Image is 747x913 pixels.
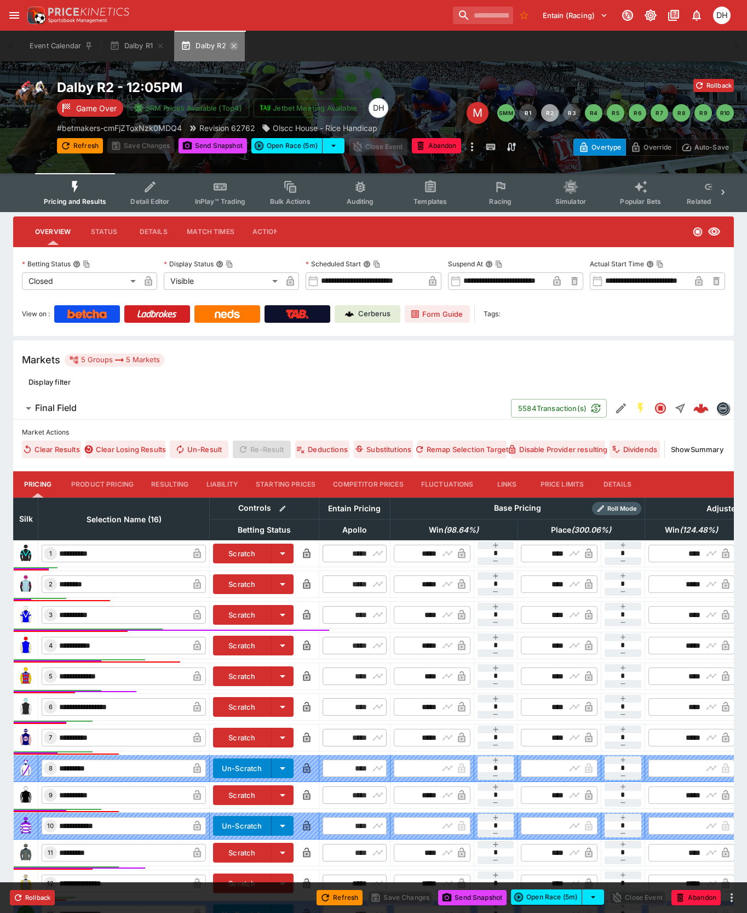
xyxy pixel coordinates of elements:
button: Scratch [213,636,272,655]
p: Olscc House - Rice Handicap [273,122,377,134]
img: Neds [215,310,239,318]
p: Cerberus [358,309,390,319]
div: Start From [573,139,734,156]
span: Pricing and Results [44,197,106,206]
button: R2 [541,104,559,122]
img: Cerberus [345,310,354,318]
div: Show/hide Price Roll mode configuration. [592,502,641,515]
button: Copy To Clipboard [226,260,233,268]
button: SRM Prices Available (Top4) [128,99,249,117]
button: SGM Enabled [631,398,651,418]
img: runner 7 [17,729,35,746]
img: runner 12 [17,875,35,892]
img: Sportsbook Management [48,18,107,23]
span: Mark an event as closed and abandoned. [412,140,461,151]
button: R6 [629,104,646,122]
button: Starting Prices [247,471,324,498]
span: Betting Status [226,523,303,537]
img: runner 8 [17,760,35,777]
th: Entain Pricing [319,498,390,519]
th: Apollo [319,519,390,540]
svg: Visible [708,225,721,238]
span: Roll Mode [603,504,641,513]
button: Clear Losing Results [85,441,165,458]
p: Scheduled Start [306,259,361,269]
span: 2 [47,580,55,588]
span: excl. Emergencies (98.64%) [417,523,491,537]
span: 11 [45,849,55,857]
div: Edit Meeting [467,102,489,124]
span: Racing [489,197,512,206]
button: Actions [243,219,292,245]
p: Betting Status [22,259,71,269]
button: Copy To Clipboard [495,260,503,268]
input: search [453,7,513,24]
button: Scratch [213,697,272,717]
button: 5584Transaction(s) [511,399,607,418]
button: Overtype [573,139,626,156]
img: runner 2 [17,575,35,593]
span: 4 [47,642,55,649]
button: Scratch [213,544,272,563]
img: runner 4 [17,637,35,654]
h2: Copy To Clipboard [57,79,452,96]
button: Resulting [142,471,197,498]
th: Controls [210,498,319,519]
button: Refresh [317,890,363,905]
span: Related Events [687,197,734,206]
div: 5 Groups 5 Markets [69,353,160,367]
p: Actual Start Time [590,259,644,269]
button: Product Pricing [62,471,142,498]
img: TabNZ [286,310,309,318]
button: Open Race (5m) [511,889,582,905]
div: Event type filters [35,173,712,212]
button: Rollback [10,890,55,905]
button: Substitutions [354,441,413,458]
button: Send Snapshot [438,890,507,905]
button: Display filter [22,373,77,391]
img: Ladbrokes [137,310,177,318]
img: runner 10 [17,817,35,835]
img: PriceKinetics Logo [24,4,46,26]
button: Event Calendar [23,31,100,61]
a: Form Guide [405,305,470,323]
button: ShowSummary [669,441,725,458]
svg: Closed [654,402,667,415]
button: Jetbet Meeting Available [254,99,364,117]
p: Copy To Clipboard [57,122,182,134]
button: R7 [651,104,668,122]
button: R9 [694,104,712,122]
button: Suspend AtCopy To Clipboard [485,260,493,268]
span: 5 [47,672,55,680]
span: excl. Emergencies (124.48%) [653,523,730,537]
button: more [466,138,479,156]
button: Closed [651,398,670,418]
span: 3 [47,611,55,619]
button: No Bookmarks [515,7,533,24]
h5: Markets [22,353,60,366]
button: Documentation [664,5,683,25]
div: Closed [22,272,140,290]
span: 10 [45,822,56,830]
span: Popular Bets [620,197,661,206]
button: Links [482,471,532,498]
em: ( 300.06 %) [571,523,611,537]
button: Details [129,219,178,245]
button: Details [593,471,642,498]
img: runner 3 [17,606,35,624]
button: select merge strategy [323,138,344,153]
button: open drawer [4,5,24,25]
button: Notifications [687,5,706,25]
button: Auto-Save [676,139,734,156]
button: Abandon [412,138,461,153]
div: 24d2d24f-880c-4b6a-9ca1-f47ccebca7ef [693,401,709,416]
span: Re-Result [233,441,290,458]
span: Selection Name (16) [74,513,174,526]
p: Game Over [76,102,117,114]
span: excl. Emergencies (300.06%) [539,523,623,537]
button: Dalby R1 [102,31,172,61]
span: 7 [47,734,54,741]
button: R10 [716,104,734,122]
button: Dalby R2 [174,31,244,61]
button: Connected to PK [618,5,637,25]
